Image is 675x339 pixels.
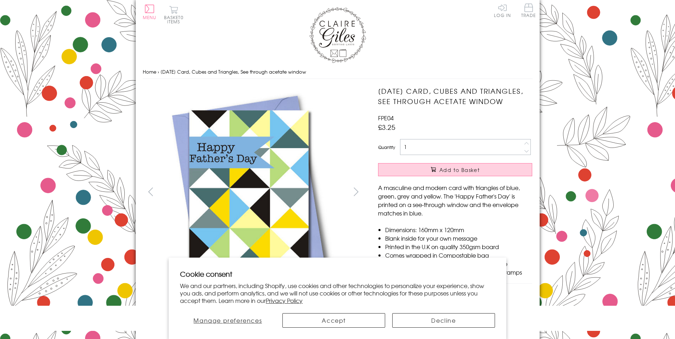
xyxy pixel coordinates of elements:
li: Printed in the U.K on quality 350gsm board [385,242,532,251]
h2: Cookie consent [180,269,495,279]
button: Decline [392,313,495,328]
img: Claire Giles Greetings Cards [309,7,366,63]
span: 0 items [167,14,184,25]
label: Quantity [378,144,395,150]
p: A masculine and modern card with triangles of blue, green, grey and yellow. The 'Happy Father's D... [378,183,532,217]
button: Basket0 items [164,6,184,24]
span: Menu [143,14,157,21]
button: prev [143,184,159,200]
img: Father's Day Card, Cubes and Triangles, See through acetate window [142,86,355,298]
span: [DATE] Card, Cubes and Triangles, See through acetate window [161,68,306,75]
button: Menu [143,5,157,19]
a: Home [143,68,156,75]
li: Blank inside for your own message [385,234,532,242]
a: Log In [494,4,511,17]
img: Father's Day Card, Cubes and Triangles, See through acetate window [364,86,576,298]
h1: [DATE] Card, Cubes and Triangles, See through acetate window [378,86,532,107]
li: Dimensions: 160mm x 120mm [385,225,532,234]
span: Manage preferences [193,316,262,324]
span: FPE04 [378,114,394,122]
p: We and our partners, including Shopify, use cookies and other technologies to personalize your ex... [180,282,495,304]
li: Comes wrapped in Compostable bag [385,251,532,259]
a: Trade [521,4,536,19]
button: Manage preferences [180,313,275,328]
button: Add to Basket [378,163,532,176]
button: Accept [282,313,385,328]
a: Privacy Policy [266,296,303,305]
span: Add to Basket [439,166,480,173]
span: Trade [521,4,536,17]
button: next [348,184,364,200]
nav: breadcrumbs [143,65,533,79]
span: › [158,68,159,75]
span: £3.25 [378,122,395,132]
